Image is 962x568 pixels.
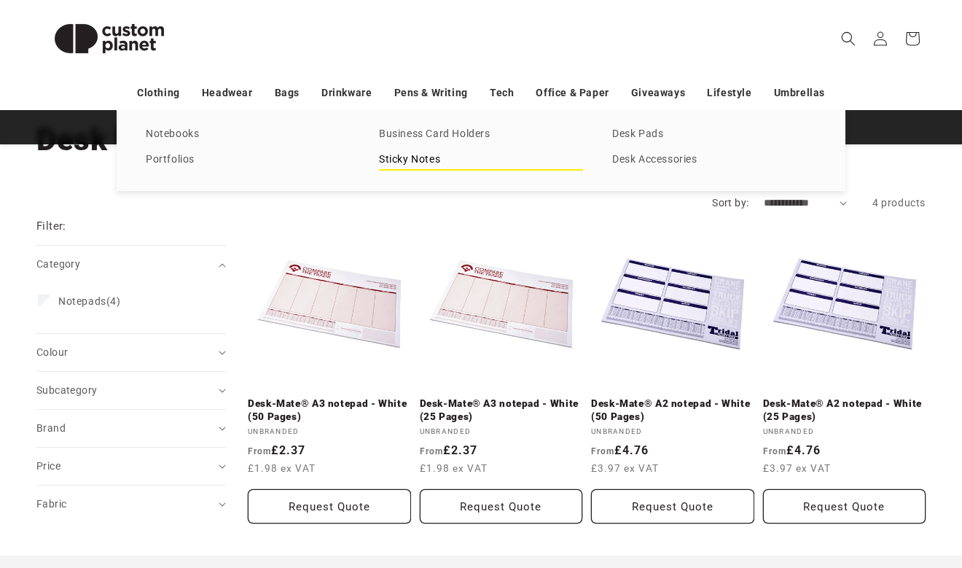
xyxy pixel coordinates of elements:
span: 4 products [872,197,926,209]
a: Desk Accessories [612,150,816,170]
a: Drinkware [321,80,372,106]
summary: Search [832,23,864,55]
a: Desk-Mate® A2 notepad - White (50 Pages) [591,397,754,423]
a: Desk Pads [612,125,816,144]
a: Desk-Mate® A2 notepad - White (25 Pages) [763,397,926,423]
a: Pens & Writing [394,80,468,106]
a: Sticky Notes [379,150,583,170]
button: Request Quote [420,489,583,524]
button: Request Quote [248,489,411,524]
a: Headwear [202,80,253,106]
a: Bags [275,80,300,106]
span: Subcategory [36,384,97,396]
span: Notepads [58,295,106,307]
span: Price [36,460,60,472]
span: Fabric [36,498,66,510]
summary: Fabric (0 selected) [36,486,226,523]
a: Tech [490,80,514,106]
a: Notebooks [146,125,350,144]
iframe: Chat Widget [712,411,962,568]
a: Lifestyle [707,80,751,106]
a: Giveaways [631,80,685,106]
span: Colour [36,346,68,358]
button: Request Quote [591,489,754,524]
summary: Brand (0 selected) [36,410,226,447]
span: (4) [58,295,121,308]
summary: Colour (0 selected) [36,334,226,371]
a: Desk-Mate® A3 notepad - White (50 Pages) [248,397,411,423]
a: Portfolios [146,150,350,170]
a: Desk-Mate® A3 notepad - White (25 Pages) [420,397,583,423]
summary: Price [36,448,226,485]
summary: Subcategory (0 selected) [36,372,226,409]
h2: Filter: [36,218,66,235]
a: Office & Paper [536,80,609,106]
img: Custom Planet [36,6,182,71]
a: Business Card Holders [379,125,583,144]
span: Category [36,258,80,270]
span: Brand [36,422,66,434]
a: Umbrellas [774,80,825,106]
label: Sort by: [712,197,748,209]
summary: Category (0 selected) [36,246,226,283]
a: Clothing [137,80,180,106]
